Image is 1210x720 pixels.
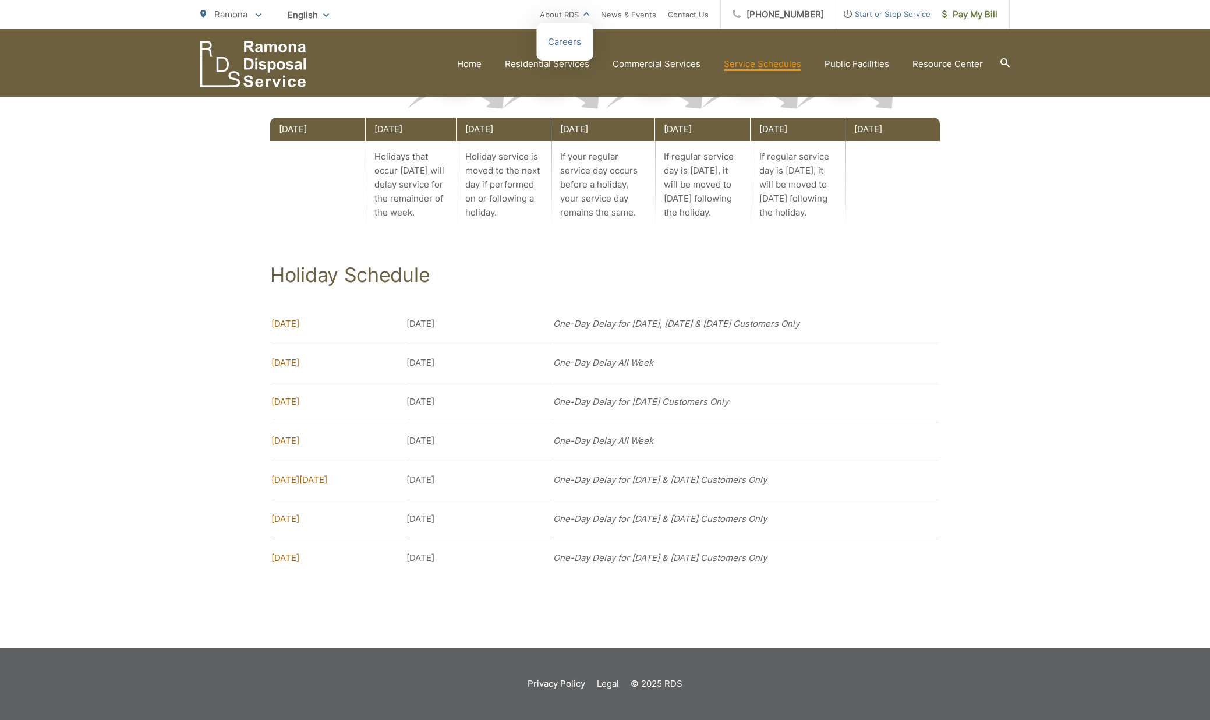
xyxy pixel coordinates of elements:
[613,57,700,71] a: Commercial Services
[505,57,589,71] a: Residential Services
[751,141,845,228] p: If regular service day is [DATE], it will be moved to [DATE] following the holiday.
[271,383,405,421] td: [DATE]
[406,422,552,460] td: [DATE]
[942,8,997,22] span: Pay My Bill
[553,344,939,382] td: One-Day Delay All Week
[553,383,939,421] td: One-Day Delay for [DATE] Customers Only
[551,141,654,228] p: If your regular service day occurs before a holiday, your service day remains the same.
[553,422,939,460] td: One-Day Delay All Week
[528,677,585,691] a: Privacy Policy
[601,8,656,22] a: News & Events
[631,677,682,691] p: © 2025 RDS
[271,539,405,577] td: [DATE]
[553,500,939,538] td: One-Day Delay for [DATE] & [DATE] Customers Only
[597,677,619,691] a: Legal
[214,9,247,20] span: Ramona
[912,57,983,71] a: Resource Center
[457,141,551,228] p: Holiday service is moved to the next day if performed on or following a holiday.
[406,461,552,499] td: [DATE]
[200,41,306,87] a: EDCD logo. Return to the homepage.
[751,118,845,141] div: [DATE]
[366,118,456,141] div: [DATE]
[271,344,405,382] td: [DATE]
[845,118,940,141] div: [DATE]
[551,118,654,141] div: [DATE]
[271,305,405,343] td: [DATE]
[271,500,405,538] td: [DATE]
[366,141,456,228] p: Holidays that occur [DATE] will delay service for the remainder of the week.
[540,8,589,22] a: About RDS
[655,118,749,141] div: [DATE]
[271,422,405,460] td: [DATE]
[406,344,552,382] td: [DATE]
[655,141,749,228] p: If regular service day is [DATE], it will be moved to [DATE] following the holiday.
[457,57,482,71] a: Home
[548,35,581,49] a: Careers
[406,539,552,577] td: [DATE]
[279,5,338,25] span: English
[271,461,405,499] td: [DATE][DATE]
[724,57,801,71] a: Service Schedules
[553,539,939,577] td: One-Day Delay for [DATE] & [DATE] Customers Only
[668,8,709,22] a: Contact Us
[406,305,552,343] td: [DATE]
[406,383,552,421] td: [DATE]
[270,118,365,141] div: [DATE]
[553,305,939,343] td: One-Day Delay for [DATE], [DATE] & [DATE] Customers Only
[457,118,551,141] div: [DATE]
[553,461,939,499] td: One-Day Delay for [DATE] & [DATE] Customers Only
[825,57,889,71] a: Public Facilities
[270,263,940,287] h2: Holiday Schedule
[406,500,552,538] td: [DATE]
